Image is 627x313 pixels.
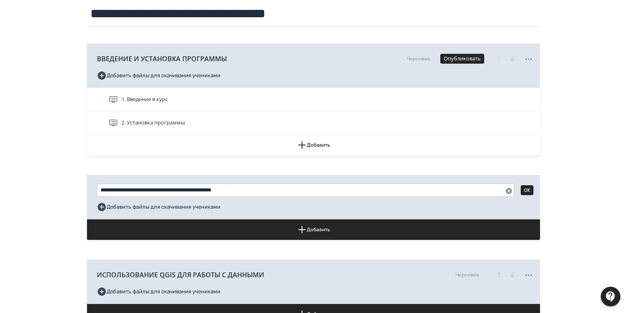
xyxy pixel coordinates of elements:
button: Добавить [87,135,540,155]
button: OK [521,185,533,195]
div: Черновик [407,55,430,62]
span: 2. Установка программы [121,119,185,127]
button: Добавить файлы для скачивания учениками [97,285,220,298]
span: 1. Введение в курс [121,95,168,104]
button: Добавить файлы для скачивания учениками [97,69,220,82]
button: Добавить [87,219,540,240]
div: 1. Введение в курс [87,88,540,111]
div: Черновик [455,271,479,278]
span: ИСПОЛЬЗОВАНИЕ QGIS ДЛЯ РАБОТЫ С ДАННЫМИ [97,270,264,280]
button: Добавить файлы для скачивания учениками [97,200,220,214]
span: ВВЕДЕНИЕ И УСТАНОВКА ПРОГРАММЫ [97,54,227,64]
button: Опубликовать [440,54,484,64]
div: 2. Установка программы [87,111,540,135]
